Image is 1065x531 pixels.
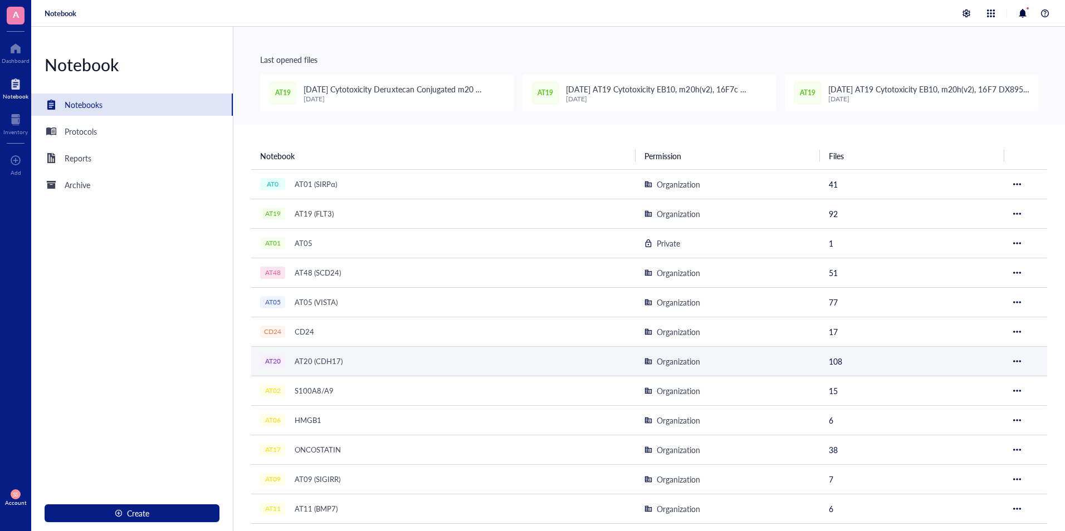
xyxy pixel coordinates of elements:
[800,88,815,99] span: AT19
[2,40,30,64] a: Dashboard
[290,206,339,222] div: AT19 (FLT3)
[290,265,346,281] div: AT48 (SCD24)
[65,152,91,164] div: Reports
[657,355,700,367] div: Organization
[290,442,346,458] div: ONCOSTATIN
[566,83,746,107] span: [DATE] AT19 Cytotoxicity EB10, m20h(v2), 16F7c DX8951 RS4;11
[304,95,505,103] div: [DATE]
[275,88,291,99] span: AT19
[13,491,18,498] span: SS
[657,237,680,249] div: Private
[2,57,30,64] div: Dashboard
[290,471,345,487] div: AT09 (SIGIRR)
[11,169,21,176] div: Add
[290,383,339,399] div: S100A8/A9
[31,94,233,116] a: Notebooks
[820,169,1004,199] td: 41
[820,199,1004,228] td: 92
[31,120,233,142] a: Protocols
[290,353,348,369] div: AT20 (CDH17)
[31,147,233,169] a: Reports
[657,326,700,338] div: Organization
[566,95,767,103] div: [DATE]
[290,501,343,517] div: AT11 (BMP7)
[290,176,342,192] div: AT01 (SIRPα)
[820,494,1004,523] td: 6
[290,235,317,251] div: AT05
[820,142,1004,169] th: Files
[657,414,700,426] div: Organization
[820,376,1004,405] td: 15
[657,208,700,220] div: Organization
[636,142,820,169] th: Permission
[3,111,28,135] a: Inventory
[290,294,343,310] div: AT05 (VISTA)
[657,473,700,485] div: Organization
[127,509,149,518] span: Create
[45,8,76,18] a: Notebook
[304,83,481,107] span: [DATE] Cytotoxicity Deruxtecan Conjugated m20 humanized (v2)
[820,435,1004,464] td: 38
[3,75,28,100] a: Notebook
[31,53,233,76] div: Notebook
[820,317,1004,346] td: 17
[820,258,1004,287] td: 51
[3,93,28,100] div: Notebook
[65,99,102,111] div: Notebooks
[65,179,90,191] div: Archive
[657,503,700,515] div: Organization
[657,267,700,279] div: Organization
[820,464,1004,494] td: 7
[290,412,326,428] div: HMGB1
[45,504,219,522] button: Create
[3,129,28,135] div: Inventory
[657,178,700,190] div: Organization
[820,287,1004,317] td: 77
[828,83,1030,107] span: [DATE] AT19 Cytotoxicity EB10, m20h(v2), 16F7 DX8951 MonoMac6
[31,174,233,196] a: Archive
[251,142,636,169] th: Notebook
[657,444,700,456] div: Organization
[657,385,700,397] div: Organization
[820,405,1004,435] td: 6
[538,88,553,99] span: AT19
[5,499,27,506] div: Account
[65,125,97,137] div: Protocols
[820,228,1004,258] td: 1
[13,7,19,21] span: A
[290,324,319,340] div: CD24
[828,95,1029,103] div: [DATE]
[260,53,1038,66] div: Last opened files
[820,346,1004,376] td: 108
[657,296,700,308] div: Organization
